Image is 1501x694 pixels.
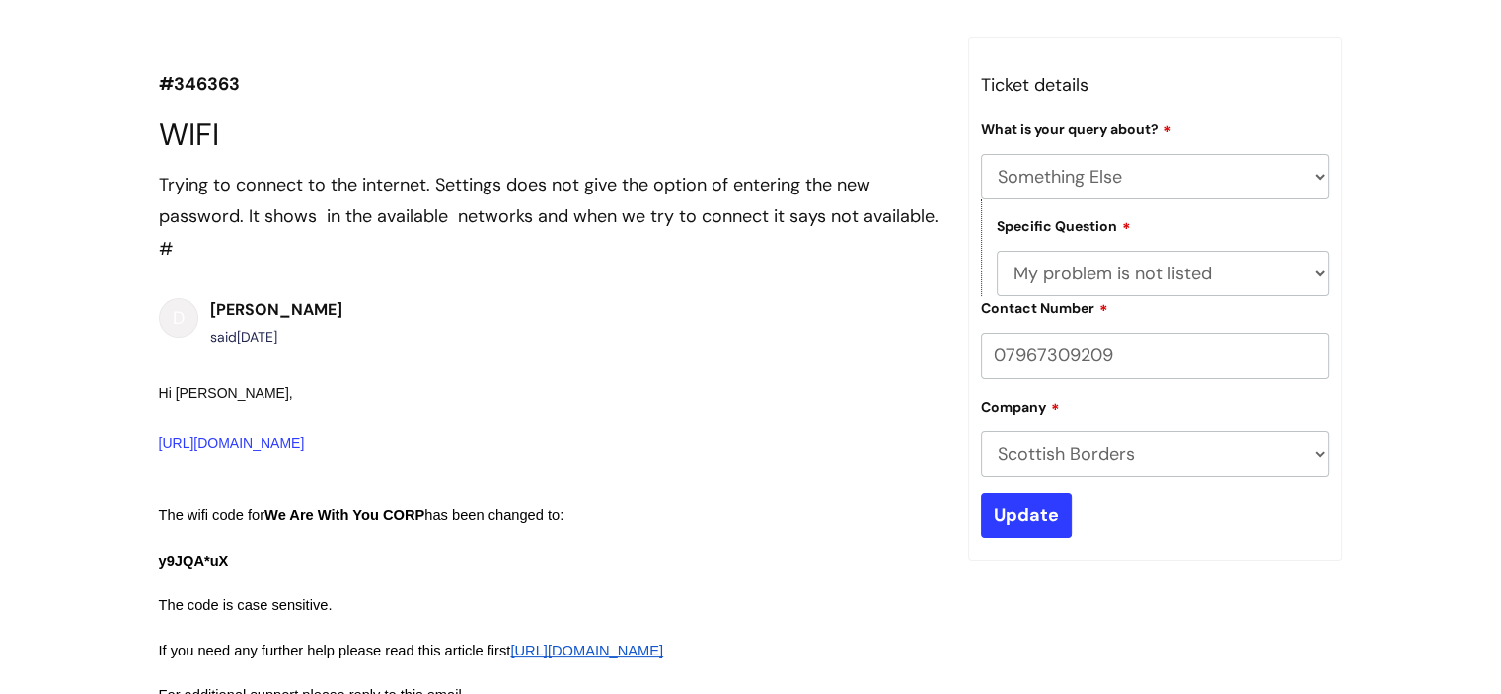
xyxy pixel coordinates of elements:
[159,507,265,523] span: The wifi code for
[237,328,277,346] span: Mon, 1 Sep, 2025 at 10:45 AM
[159,597,333,613] span: The code is case sensitive.
[981,396,1060,416] label: Company
[981,118,1172,138] label: What is your query about?
[159,169,938,265] div: #
[159,116,938,153] h1: WIFI
[159,169,938,233] div: Trying to connect to the internet. Settings does not give the option of entering the new password...
[159,381,867,456] div: Hi [PERSON_NAME],
[981,493,1072,538] input: Update
[210,325,342,349] div: said
[159,643,511,658] span: If you need any further help please read this article first
[264,507,424,523] span: We Are With You CORP
[997,215,1131,235] label: Specific Question
[510,643,663,658] a: [URL][DOMAIN_NAME]
[981,297,1108,317] label: Contact Number
[424,507,563,523] span: has been changed to:
[159,553,229,569] span: y9JQA*uX
[159,68,938,100] p: #346363
[981,69,1330,101] h3: Ticket details
[159,435,305,451] a: [URL][DOMAIN_NAME]
[159,298,198,338] div: D
[210,299,342,320] b: [PERSON_NAME]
